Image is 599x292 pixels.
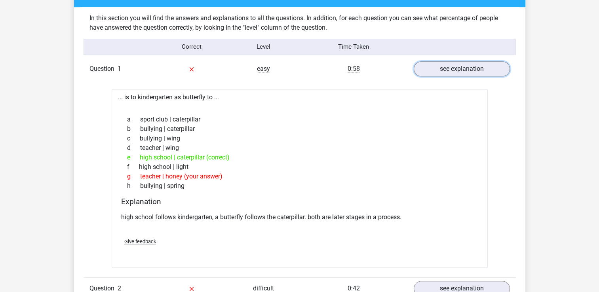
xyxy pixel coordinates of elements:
span: h [127,181,140,191]
span: 1 [118,65,121,72]
span: b [127,124,140,134]
div: Time Taken [299,42,407,51]
p: high school follows kindergarten, a butterfly follows the caterpillar. both are later stages in a... [121,212,478,222]
div: sport club | caterpillar [121,115,478,124]
span: easy [257,65,270,73]
div: high school | light [121,162,478,172]
div: teacher | honey (your answer) [121,172,478,181]
span: f [127,162,139,172]
span: a [127,115,140,124]
h4: Explanation [121,197,478,206]
div: bullying | spring [121,181,478,191]
div: bullying | wing [121,134,478,143]
span: Question [89,64,118,74]
div: Level [228,42,300,51]
div: In this section you will find the answers and explanations to all the questions. In addition, for... [84,13,516,32]
a: see explanation [414,61,510,76]
span: d [127,143,140,153]
span: g [127,172,140,181]
span: Give feedback [124,239,156,245]
div: ... is to kindergarten as butterfly to ... [112,89,488,268]
div: teacher | wing [121,143,478,153]
div: high school | caterpillar (correct) [121,153,478,162]
span: e [127,153,140,162]
span: 2 [118,284,121,292]
div: bullying | caterpillar [121,124,478,134]
span: c [127,134,140,143]
div: Correct [156,42,228,51]
span: 0:58 [348,65,360,73]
